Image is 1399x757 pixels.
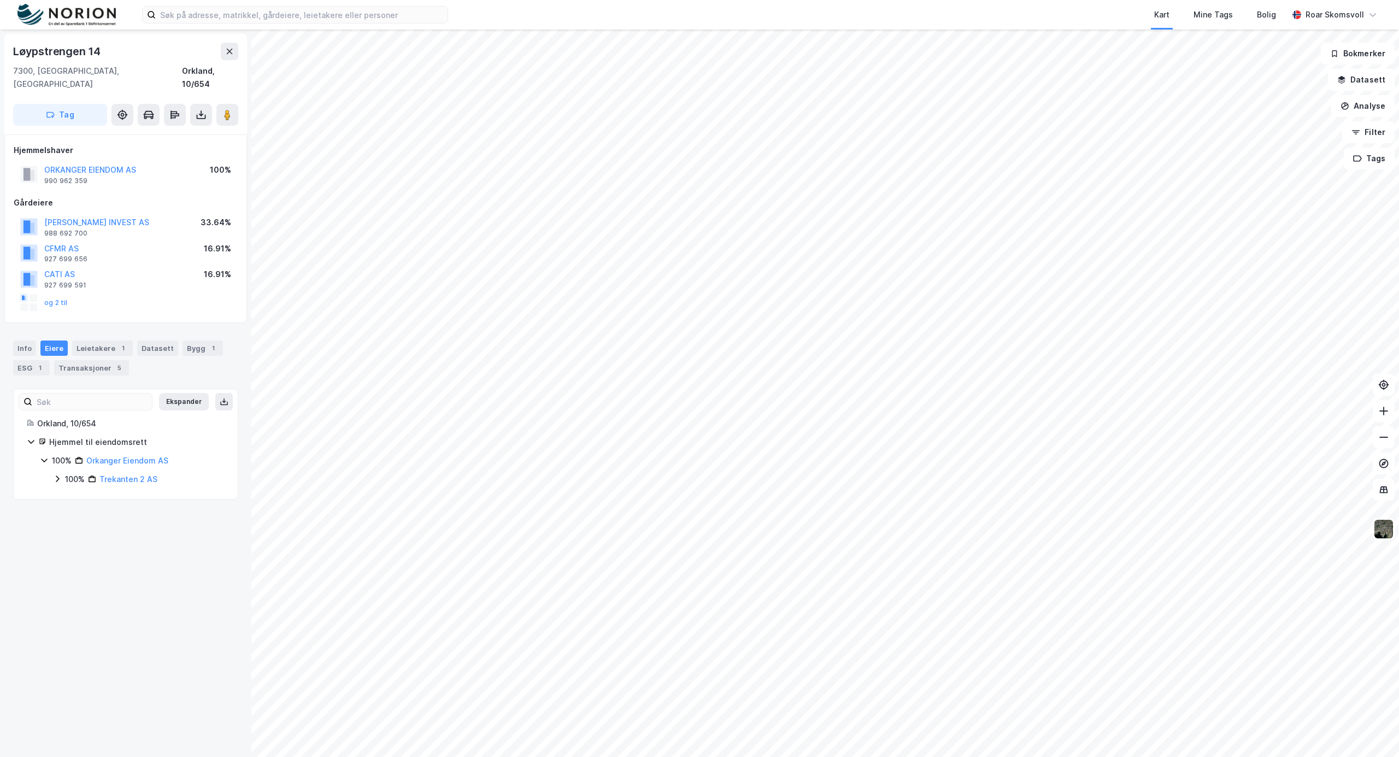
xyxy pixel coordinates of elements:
div: Bygg [183,341,223,356]
div: 7300, [GEOGRAPHIC_DATA], [GEOGRAPHIC_DATA] [13,64,182,91]
input: Søk [32,394,152,410]
button: Analyse [1331,95,1395,117]
div: 1 [117,343,128,354]
button: Filter [1342,121,1395,143]
a: Trekanten 2 AS [99,474,157,484]
div: Bolig [1257,8,1276,21]
div: Datasett [137,341,178,356]
div: Leietakere [72,341,133,356]
iframe: Chat Widget [1344,705,1399,757]
div: 927 699 591 [44,281,86,290]
div: Orkland, 10/654 [182,64,238,91]
div: 16.91% [204,242,231,255]
div: 990 962 359 [44,177,87,185]
div: 5 [114,362,125,373]
div: 33.64% [201,216,231,229]
div: Kart [1154,8,1169,21]
img: 9k= [1373,519,1394,539]
button: Bokmerker [1321,43,1395,64]
div: Løypstrengen 14 [13,43,103,60]
div: 100% [65,473,85,486]
input: Søk på adresse, matrikkel, gårdeiere, leietakere eller personer [156,7,448,23]
div: Gårdeiere [14,196,238,209]
a: Orkanger Eiendom AS [86,456,168,465]
div: ESG [13,360,50,375]
div: 16.91% [204,268,231,281]
div: Transaksjoner [54,360,129,375]
button: Datasett [1328,69,1395,91]
div: Hjemmel til eiendomsrett [49,436,225,449]
div: Roar Skomsvoll [1306,8,1364,21]
div: Eiere [40,341,68,356]
div: Orkland, 10/654 [37,417,225,430]
div: Info [13,341,36,356]
button: Tag [13,104,107,126]
div: 1 [34,362,45,373]
div: 927 699 656 [44,255,87,263]
button: Tags [1344,148,1395,169]
button: Ekspander [159,393,209,410]
div: 100% [210,163,231,177]
div: 1 [208,343,219,354]
div: 988 692 700 [44,229,87,238]
div: Mine Tags [1194,8,1233,21]
div: Hjemmelshaver [14,144,238,157]
img: norion-logo.80e7a08dc31c2e691866.png [17,4,116,26]
div: 100% [52,454,72,467]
